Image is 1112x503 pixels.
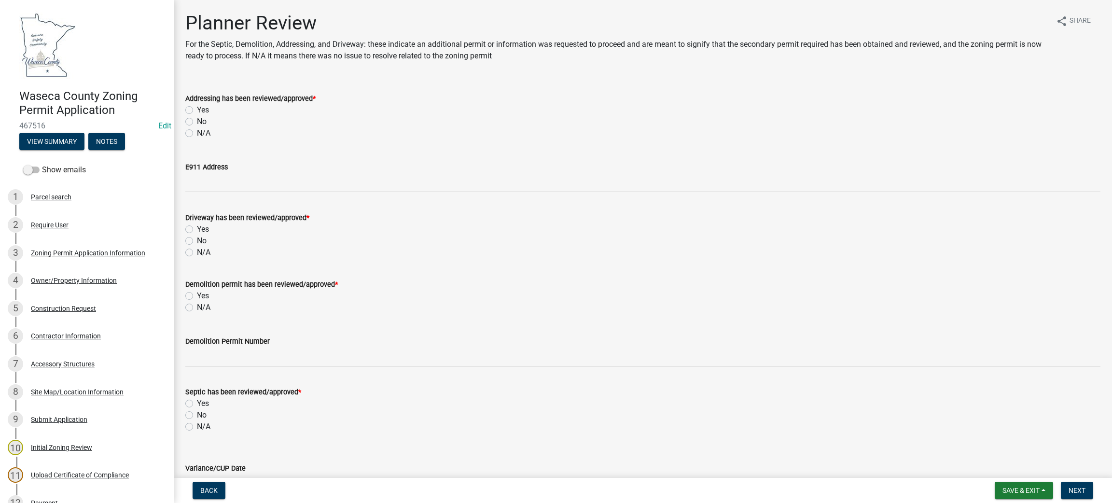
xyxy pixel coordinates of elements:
[197,302,210,313] label: N/A
[31,305,96,312] div: Construction Request
[158,121,171,130] wm-modal-confirm: Edit Application Number
[185,465,246,472] label: Variance/CUP Date
[197,398,209,409] label: Yes
[185,338,270,345] label: Demolition Permit Number
[8,467,23,483] div: 11
[31,250,145,256] div: Zoning Permit Application Information
[197,247,210,258] label: N/A
[197,127,210,139] label: N/A
[31,277,117,284] div: Owner/Property Information
[185,39,1048,62] p: For the Septic, Demolition, Addressing, and Driveway: these indicate an additional permit or info...
[1069,487,1085,494] span: Next
[8,412,23,427] div: 9
[8,440,23,455] div: 10
[19,10,76,79] img: Waseca County, Minnesota
[185,281,338,288] label: Demolition permit has been reviewed/approved
[185,12,1048,35] h1: Planner Review
[193,482,225,499] button: Back
[23,164,86,176] label: Show emails
[19,138,84,146] wm-modal-confirm: Summary
[31,194,71,200] div: Parcel search
[8,189,23,205] div: 1
[31,222,69,228] div: Require User
[185,96,316,102] label: Addressing has been reviewed/approved
[19,121,154,130] span: 467516
[197,290,209,302] label: Yes
[197,409,207,421] label: No
[31,333,101,339] div: Contractor Information
[197,235,207,247] label: No
[158,121,171,130] a: Edit
[8,245,23,261] div: 3
[31,444,92,451] div: Initial Zoning Review
[8,328,23,344] div: 6
[995,482,1053,499] button: Save & Exit
[1056,15,1068,27] i: share
[197,104,209,116] label: Yes
[8,273,23,288] div: 4
[197,421,210,433] label: N/A
[1002,487,1040,494] span: Save & Exit
[31,472,129,478] div: Upload Certificate of Compliance
[31,416,87,423] div: Submit Application
[1061,482,1093,499] button: Next
[8,356,23,372] div: 7
[8,301,23,316] div: 5
[185,164,228,171] label: E911 Address
[185,389,301,396] label: Septic has been reviewed/approved
[197,224,209,235] label: Yes
[197,116,207,127] label: No
[1070,15,1091,27] span: Share
[200,487,218,494] span: Back
[31,389,124,395] div: Site Map/Location Information
[8,384,23,400] div: 8
[88,138,125,146] wm-modal-confirm: Notes
[8,217,23,233] div: 2
[19,89,166,117] h4: Waseca County Zoning Permit Application
[31,361,95,367] div: Accessory Structures
[185,215,309,222] label: Driveway has been reviewed/approved
[1048,12,1098,30] button: shareShare
[19,133,84,150] button: View Summary
[88,133,125,150] button: Notes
